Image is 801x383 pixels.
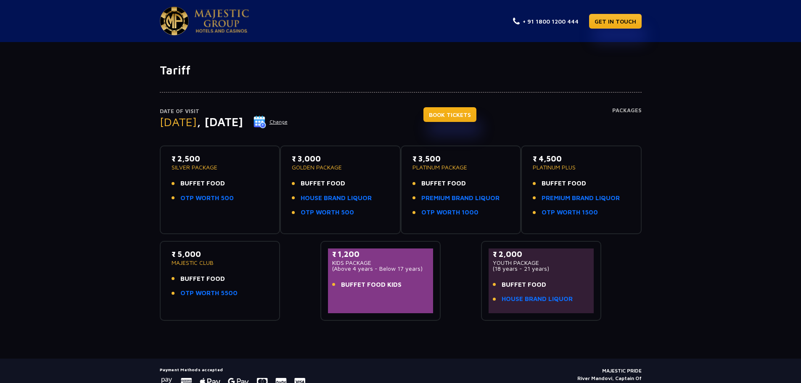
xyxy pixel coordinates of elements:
[412,153,510,164] p: ₹ 3,500
[180,179,225,188] span: BUFFET FOOD
[160,7,189,35] img: Majestic Pride
[301,208,354,217] a: OTP WORTH 500
[421,179,466,188] span: BUFFET FOOD
[542,208,598,217] a: OTP WORTH 1500
[332,266,429,272] p: (Above 4 years - Below 17 years)
[502,294,573,304] a: HOUSE BRAND LIQUOR
[421,208,478,217] a: OTP WORTH 1000
[292,153,389,164] p: ₹ 3,000
[493,266,590,272] p: (18 years - 21 years)
[493,248,590,260] p: ₹ 2,000
[160,115,197,129] span: [DATE]
[332,248,429,260] p: ₹ 1,200
[589,14,642,29] a: GET IN TOUCH
[421,193,500,203] a: PREMIUM BRAND LIQUOR
[160,63,642,77] h1: Tariff
[292,164,389,170] p: GOLDEN PACKAGE
[301,193,372,203] a: HOUSE BRAND LIQUOR
[253,115,288,129] button: Change
[533,153,630,164] p: ₹ 4,500
[180,288,238,298] a: OTP WORTH 5500
[197,115,243,129] span: , [DATE]
[172,248,269,260] p: ₹ 5,000
[502,280,546,290] span: BUFFET FOOD
[412,164,510,170] p: PLATINUM PACKAGE
[612,107,642,137] h4: Packages
[423,107,476,122] a: BOOK TICKETS
[194,9,249,33] img: Majestic Pride
[332,260,429,266] p: KIDS PACKAGE
[542,193,620,203] a: PREMIUM BRAND LIQUOR
[180,274,225,284] span: BUFFET FOOD
[513,17,579,26] a: + 91 1800 1200 444
[341,280,402,290] span: BUFFET FOOD KIDS
[180,193,234,203] a: OTP WORTH 500
[172,153,269,164] p: ₹ 2,500
[533,164,630,170] p: PLATINUM PLUS
[301,179,345,188] span: BUFFET FOOD
[160,107,288,116] p: Date of Visit
[160,367,305,372] h5: Payment Methods accepted
[493,260,590,266] p: YOUTH PACKAGE
[172,164,269,170] p: SILVER PACKAGE
[542,179,586,188] span: BUFFET FOOD
[172,260,269,266] p: MAJESTIC CLUB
